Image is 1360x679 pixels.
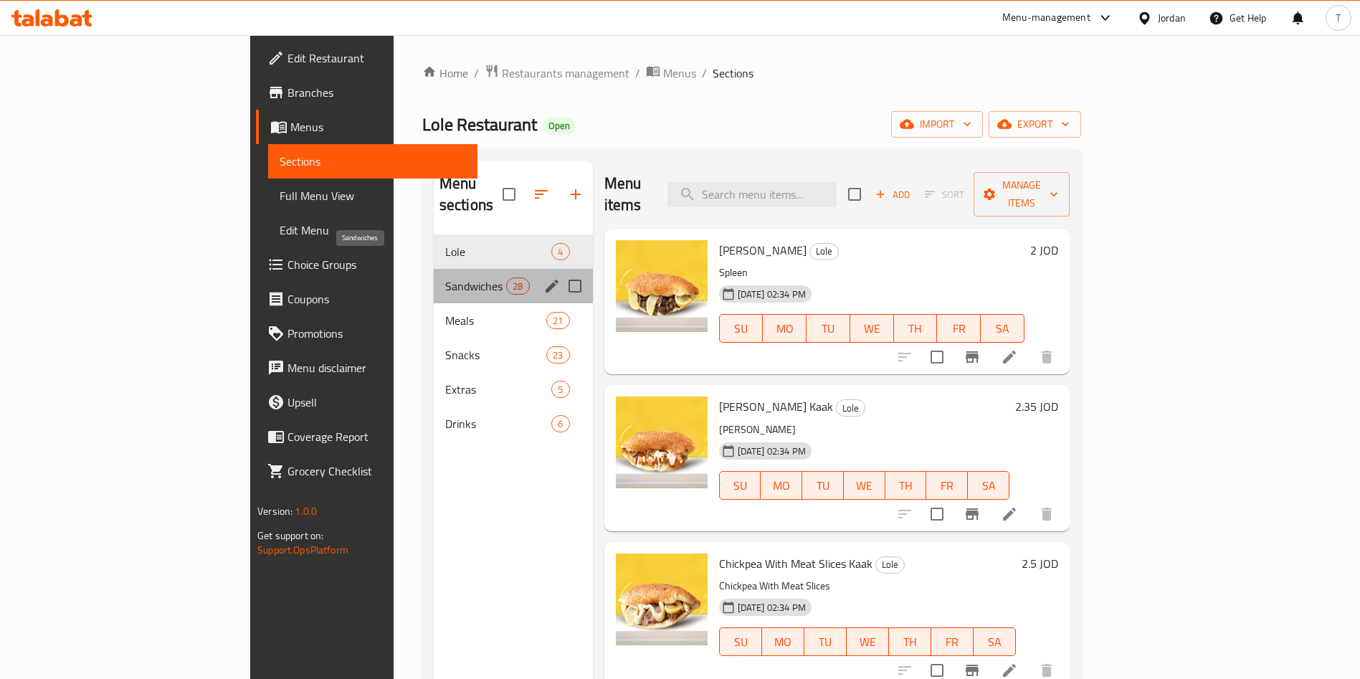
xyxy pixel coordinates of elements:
span: 28 [507,280,528,293]
img: Chickpea With Meat Slices Kaak [616,554,708,645]
button: TH [885,471,927,500]
span: T [1336,10,1341,26]
h6: 2.5 JOD [1022,554,1058,574]
li: / [702,65,707,82]
button: delete [1029,497,1064,531]
img: Shish Tawook Kaak [616,397,708,488]
button: TU [804,627,847,656]
button: import [891,111,983,138]
button: Branch-specific-item [955,340,989,374]
span: Manage items [985,176,1058,212]
a: Edit menu item [1001,662,1018,679]
a: Restaurants management [485,64,629,82]
div: Extras5 [434,372,593,407]
span: [DATE] 02:34 PM [732,445,812,458]
nav: Menu sections [434,229,593,447]
div: Menu-management [1002,9,1090,27]
a: Support.OpsPlatform [257,541,348,559]
span: Choice Groups [287,256,466,273]
span: Lole [876,556,904,573]
span: 21 [547,314,569,328]
button: SA [974,627,1016,656]
span: [DATE] 02:34 PM [732,288,812,301]
div: Jordan [1158,10,1186,26]
span: Add [873,186,912,203]
span: MO [769,318,801,339]
div: Lole4 [434,234,593,269]
span: Edit Menu [280,222,466,239]
span: Upsell [287,394,466,411]
button: Manage items [974,172,1070,217]
div: Drinks6 [434,407,593,441]
button: SU [719,627,762,656]
button: MO [761,471,802,500]
span: WE [852,632,883,652]
button: export [989,111,1081,138]
button: SU [719,471,761,500]
a: Sections [268,144,477,179]
span: Select section first [916,184,974,206]
span: Lole [810,243,838,260]
button: SU [719,314,764,343]
input: search [667,182,837,207]
span: Get support on: [257,526,323,545]
span: Extras [445,381,552,398]
span: Select section [840,179,870,209]
a: Edit Menu [268,213,477,247]
div: Lole [875,556,905,574]
span: Meals [445,312,546,329]
span: WE [856,318,888,339]
nav: breadcrumb [422,64,1081,82]
a: Upsell [256,385,477,419]
span: TH [895,632,926,652]
h2: Menu items [604,173,650,216]
a: Menu disclaimer [256,351,477,385]
button: WE [847,627,889,656]
button: delete [1029,340,1064,374]
button: Add section [558,177,593,212]
a: Edit menu item [1001,505,1018,523]
div: items [546,312,569,329]
span: Sections [280,153,466,170]
button: edit [541,275,563,297]
span: Edit Restaurant [287,49,466,67]
div: Lole [836,399,865,417]
a: Menus [256,110,477,144]
div: Open [543,118,576,135]
span: MO [766,475,796,496]
div: items [551,381,569,398]
span: Select to update [922,499,952,529]
span: Coupons [287,290,466,308]
span: Add item [870,184,916,206]
h6: 2.35 JOD [1015,397,1058,417]
span: TU [808,475,838,496]
span: Menus [663,65,696,82]
span: Sandwiches [445,277,506,295]
span: Menus [290,118,466,136]
span: Menu disclaimer [287,359,466,376]
span: Lole [445,243,552,260]
span: Select all sections [494,179,524,209]
button: FR [931,627,974,656]
div: Snacks [445,346,546,364]
a: Edit Restaurant [256,41,477,75]
span: FR [937,632,968,652]
span: Lole Restaurant [422,108,537,141]
div: Sandwiches28edit [434,269,593,303]
p: Spleen [719,264,1024,282]
span: [DATE] 02:34 PM [732,601,812,614]
span: SA [986,318,1019,339]
span: TU [810,632,841,652]
button: FR [937,314,981,343]
span: Select to update [922,342,952,372]
span: FR [943,318,975,339]
div: Meals21 [434,303,593,338]
span: Open [543,120,576,132]
h6: 2 JOD [1030,240,1058,260]
a: Menus [646,64,696,82]
span: Coverage Report [287,428,466,445]
a: Edit menu item [1001,348,1018,366]
div: items [546,346,569,364]
span: 4 [552,245,569,259]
